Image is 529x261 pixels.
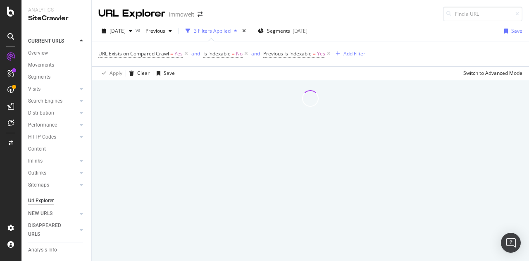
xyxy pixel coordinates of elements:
span: vs [136,26,142,34]
div: Inlinks [28,157,43,165]
span: No [236,48,243,60]
div: Save [511,27,522,34]
button: Save [153,67,175,80]
button: Apply [98,67,122,80]
div: Switch to Advanced Mode [463,69,522,77]
div: Apply [110,69,122,77]
input: Find a URL [443,7,522,21]
div: Content [28,145,46,153]
div: Sitemaps [28,181,49,189]
span: Is Indexable [203,50,231,57]
div: Segments [28,73,50,81]
div: Overview [28,49,48,57]
a: Segments [28,73,86,81]
a: HTTP Codes [28,133,77,141]
div: Analytics [28,7,85,14]
button: [DATE] [98,24,136,38]
a: Overview [28,49,86,57]
div: Save [164,69,175,77]
div: NEW URLS [28,209,52,218]
button: Previous [142,24,175,38]
span: Yes [174,48,183,60]
a: Outlinks [28,169,77,177]
a: Inlinks [28,157,77,165]
button: 3 Filters Applied [182,24,241,38]
button: Add Filter [332,49,365,59]
span: 2025 Oct. 3rd [110,27,126,34]
div: Visits [28,85,41,93]
div: Immowelt [169,10,194,19]
div: HTTP Codes [28,133,56,141]
a: Analysis Info [28,246,86,254]
a: Distribution [28,109,77,117]
div: Performance [28,121,57,129]
a: Performance [28,121,77,129]
a: Sitemaps [28,181,77,189]
div: URL Explorer [98,7,165,21]
div: 3 Filters Applied [194,27,231,34]
a: Visits [28,85,77,93]
a: NEW URLS [28,209,77,218]
span: Segments [267,27,290,34]
button: Clear [126,67,150,80]
div: Open Intercom Messenger [501,233,521,253]
button: and [191,50,200,57]
span: = [232,50,235,57]
div: arrow-right-arrow-left [198,12,203,17]
div: Distribution [28,109,54,117]
button: Segments[DATE] [255,24,311,38]
span: = [170,50,173,57]
a: DISAPPEARED URLS [28,221,77,239]
div: [DATE] [293,27,307,34]
span: = [313,50,316,57]
span: Previous [142,27,165,34]
div: DISAPPEARED URLS [28,221,70,239]
a: Search Engines [28,97,77,105]
div: Url Explorer [28,196,54,205]
div: Analysis Info [28,246,57,254]
button: Switch to Advanced Mode [460,67,522,80]
div: CURRENT URLS [28,37,64,45]
a: Movements [28,61,86,69]
div: Search Engines [28,97,62,105]
button: Save [501,24,522,38]
span: Previous Is Indexable [263,50,312,57]
div: times [241,27,248,35]
div: Outlinks [28,169,46,177]
a: Content [28,145,86,153]
div: Clear [137,69,150,77]
div: SiteCrawler [28,14,85,23]
span: URL Exists on Compared Crawl [98,50,169,57]
span: Yes [317,48,325,60]
div: Add Filter [343,50,365,57]
a: CURRENT URLS [28,37,77,45]
button: and [251,50,260,57]
a: Url Explorer [28,196,86,205]
div: Movements [28,61,54,69]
